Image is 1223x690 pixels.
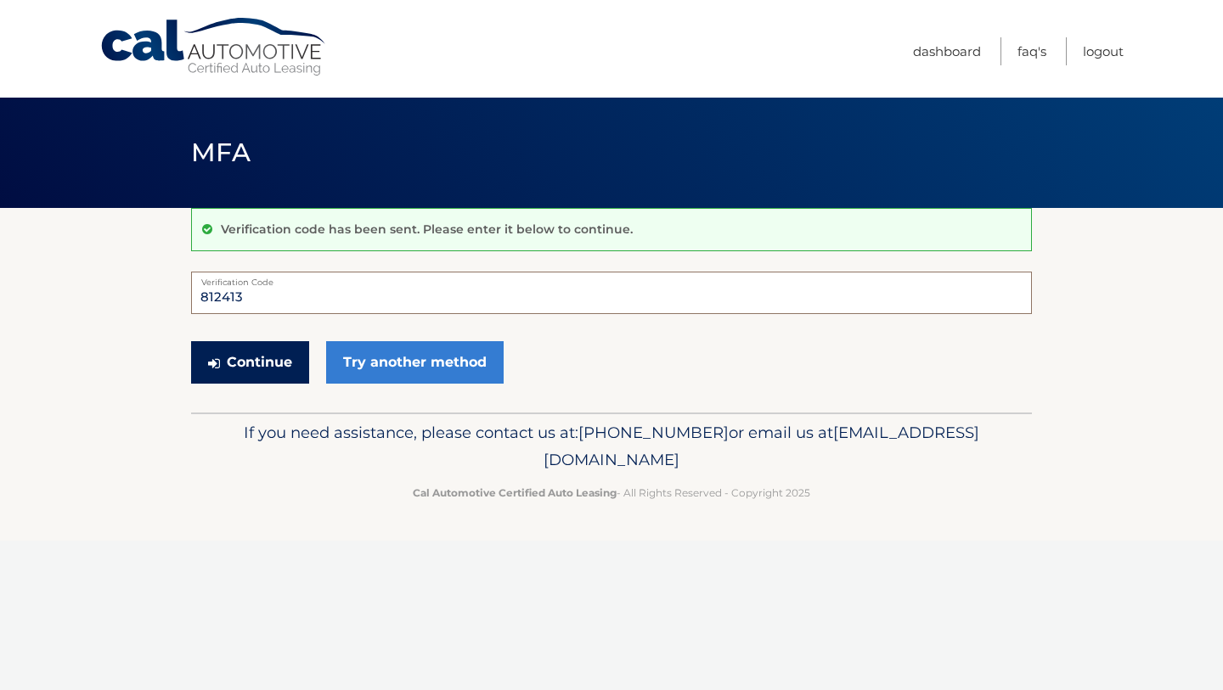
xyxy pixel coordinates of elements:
[913,37,981,65] a: Dashboard
[413,486,617,499] strong: Cal Automotive Certified Auto Leasing
[202,419,1021,474] p: If you need assistance, please contact us at: or email us at
[578,423,729,442] span: [PHONE_NUMBER]
[191,341,309,384] button: Continue
[191,272,1032,285] label: Verification Code
[1017,37,1046,65] a: FAQ's
[191,137,251,168] span: MFA
[1083,37,1124,65] a: Logout
[326,341,504,384] a: Try another method
[202,484,1021,502] p: - All Rights Reserved - Copyright 2025
[221,222,633,237] p: Verification code has been sent. Please enter it below to continue.
[191,272,1032,314] input: Verification Code
[544,423,979,469] span: [EMAIL_ADDRESS][DOMAIN_NAME]
[99,17,329,77] a: Cal Automotive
